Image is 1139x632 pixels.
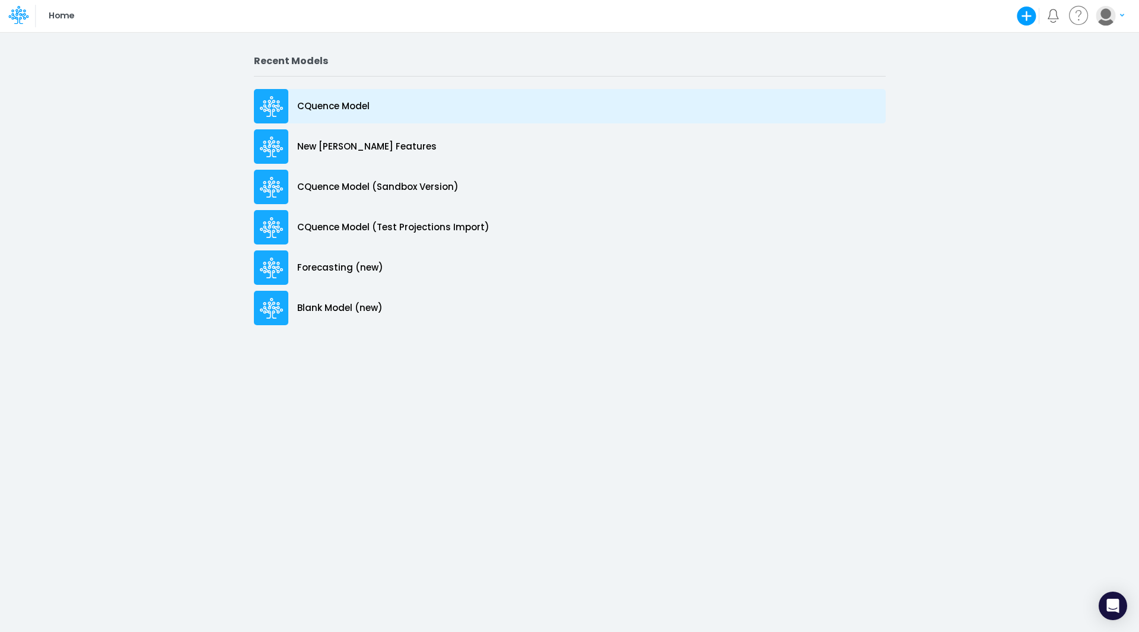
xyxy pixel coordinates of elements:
p: CQuence Model [297,100,370,113]
p: CQuence Model (Sandbox Version) [297,180,459,194]
a: CQuence Model (Test Projections Import) [254,207,886,247]
a: Forecasting (new) [254,247,886,288]
p: CQuence Model (Test Projections Import) [297,221,489,234]
h2: Recent Models [254,55,886,66]
p: Forecasting (new) [297,261,383,275]
a: Blank Model (new) [254,288,886,328]
p: New [PERSON_NAME] Features [297,140,437,154]
a: CQuence Model (Sandbox Version) [254,167,886,207]
a: Notifications [1046,9,1060,23]
a: CQuence Model [254,86,886,126]
p: Blank Model (new) [297,301,383,315]
a: New [PERSON_NAME] Features [254,126,886,167]
div: Open Intercom Messenger [1099,592,1127,620]
p: Home [49,9,74,23]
